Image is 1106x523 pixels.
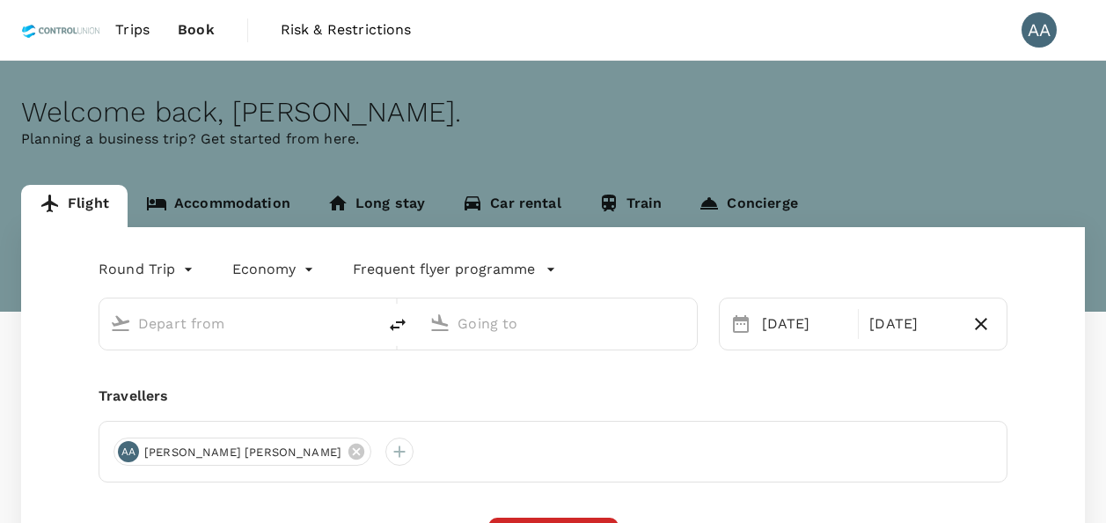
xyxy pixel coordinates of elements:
img: Control Union Malaysia Sdn. Bhd. [21,11,101,49]
a: Car rental [443,185,580,227]
button: delete [377,304,419,346]
input: Depart from [138,310,340,337]
a: Accommodation [128,185,309,227]
a: Concierge [680,185,816,227]
div: Round Trip [99,255,197,284]
span: [PERSON_NAME] [PERSON_NAME] [134,444,352,461]
div: [DATE] [755,306,855,342]
a: Long stay [309,185,443,227]
div: Welcome back , [PERSON_NAME] . [21,96,1085,129]
a: Train [580,185,681,227]
input: Going to [458,310,659,337]
a: Flight [21,185,128,227]
span: Trips [115,19,150,41]
div: AA [118,441,139,462]
button: Open [685,321,688,325]
div: AA[PERSON_NAME] [PERSON_NAME] [114,438,371,466]
div: Travellers [99,386,1007,407]
div: [DATE] [862,306,963,342]
button: Open [364,321,368,325]
span: Risk & Restrictions [281,19,412,41]
button: Frequent flyer programme [353,259,556,280]
p: Frequent flyer programme [353,259,535,280]
div: AA [1022,12,1057,48]
div: Economy [232,255,318,284]
span: Book [178,19,215,41]
p: Planning a business trip? Get started from here. [21,129,1085,150]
